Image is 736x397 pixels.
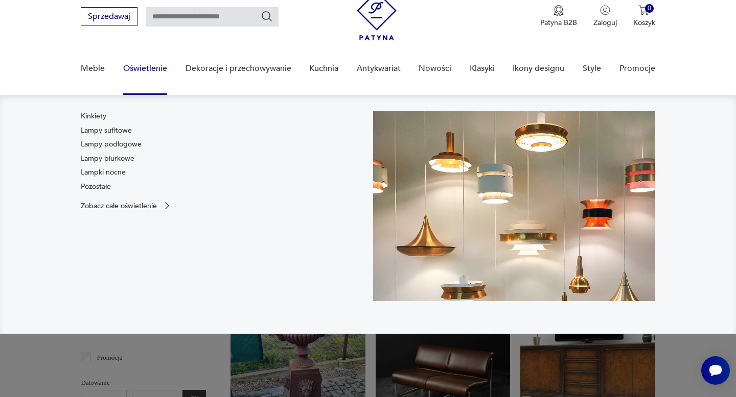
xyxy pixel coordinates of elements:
[554,5,564,16] img: Ikona medalu
[81,7,137,26] button: Sprzedawaj
[513,49,564,88] a: Ikony designu
[639,5,649,15] img: Ikona koszyka
[633,18,655,28] p: Koszyk
[619,49,655,88] a: Promocje
[81,167,126,178] a: Lampki nocne
[81,139,142,150] a: Lampy podłogowe
[261,10,273,22] button: Szukaj
[81,201,172,211] a: Zobacz całe oświetlenie
[633,5,655,28] button: 0Koszyk
[357,49,401,88] a: Antykwariat
[419,49,451,88] a: Nowości
[600,5,610,15] img: Ikonka użytkownika
[540,5,577,28] button: Patyna B2B
[701,356,730,385] iframe: Smartsupp widget button
[123,49,167,88] a: Oświetlenie
[593,18,617,28] p: Zaloguj
[540,18,577,28] p: Patyna B2B
[309,49,338,88] a: Kuchnia
[81,203,157,209] p: Zobacz całe oświetlenie
[81,182,111,192] a: Pozostałe
[645,4,654,13] div: 0
[81,126,132,136] a: Lampy sufitowe
[593,5,617,28] button: Zaloguj
[81,49,105,88] a: Meble
[470,49,495,88] a: Klasyki
[81,14,137,21] a: Sprzedawaj
[583,49,601,88] a: Style
[81,154,134,164] a: Lampy biurkowe
[186,49,291,88] a: Dekoracje i przechowywanie
[540,5,577,28] a: Ikona medaluPatyna B2B
[81,111,106,121] a: Kinkiety
[373,111,655,301] img: a9d990cd2508053be832d7f2d4ba3cb1.jpg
